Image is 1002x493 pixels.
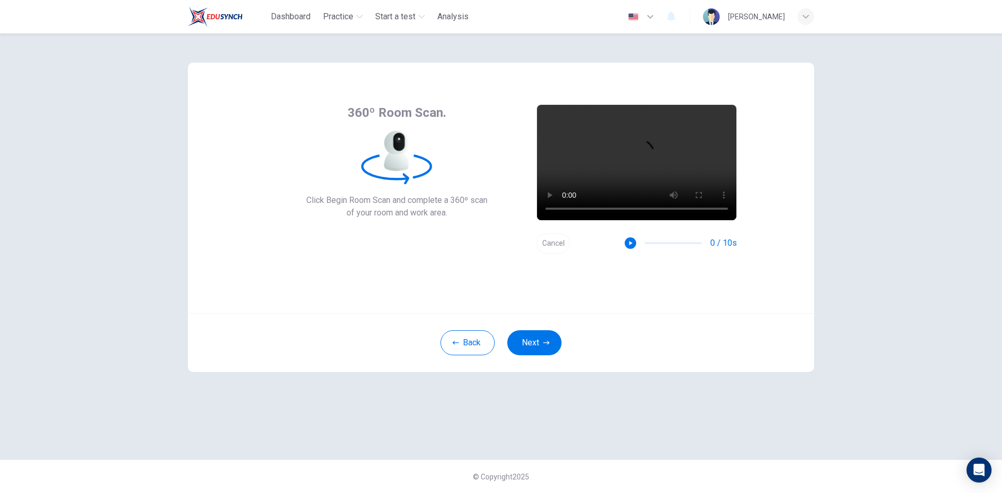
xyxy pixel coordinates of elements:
button: Back [440,330,495,355]
span: Click Begin Room Scan and complete a 360º scan [306,194,487,207]
div: Open Intercom Messenger [967,458,992,483]
span: Dashboard [271,10,311,23]
button: Practice [319,7,367,26]
img: en [627,13,640,21]
span: of your room and work area. [306,207,487,219]
button: Next [507,330,562,355]
button: Start a test [371,7,429,26]
img: Train Test logo [188,6,243,27]
span: Analysis [437,10,469,23]
span: 0 / 10s [710,237,737,249]
img: Profile picture [703,8,720,25]
a: Train Test logo [188,6,267,27]
button: Cancel [536,233,570,254]
span: Practice [323,10,353,23]
div: [PERSON_NAME] [728,10,785,23]
button: Dashboard [267,7,315,26]
span: © Copyright 2025 [473,473,529,481]
button: Analysis [433,7,473,26]
span: 360º Room Scan. [348,104,446,121]
span: Start a test [375,10,415,23]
